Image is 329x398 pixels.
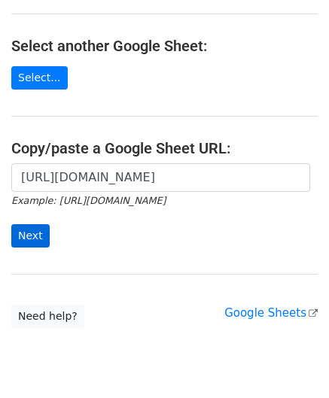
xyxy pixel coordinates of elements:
h4: Copy/paste a Google Sheet URL: [11,139,318,157]
input: Next [11,224,50,248]
a: Need help? [11,305,84,328]
a: Google Sheets [224,306,318,320]
small: Example: [URL][DOMAIN_NAME] [11,195,166,206]
h4: Select another Google Sheet: [11,37,318,55]
a: Select... [11,66,68,90]
iframe: Chat Widget [254,326,329,398]
input: Paste your Google Sheet URL here [11,163,310,192]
